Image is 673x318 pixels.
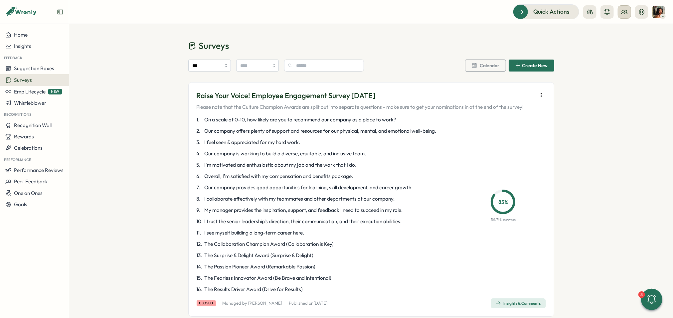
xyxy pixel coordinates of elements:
div: 3 [638,291,645,298]
span: I'm motivated and enthusiastic about my job and the work that I do. [205,161,357,169]
span: Performance Reviews [14,167,64,173]
span: 11 . [197,229,203,237]
span: 4 . [197,150,203,157]
span: Our company provides good opportunities for learning, skill development, and career growth. [205,184,413,191]
span: 14 . [197,263,203,270]
span: Create New [522,63,548,68]
span: Quick Actions [533,7,570,16]
div: closed [197,300,216,306]
button: 3 [641,289,662,310]
span: I see myself building a long-term career here. [205,229,304,237]
span: Celebrations [14,145,43,151]
span: I feel seen & appreciated for my hard work. [205,139,300,146]
span: On a scale of 0-10, how likely are you to recommend our company as a place to work? [205,116,397,123]
button: Quick Actions [513,4,579,19]
span: I trust the senior leadership's direction, their communication, and their execution abilities. [205,218,402,225]
button: Create New [509,60,554,72]
button: Calendar [465,60,506,72]
p: Raise Your Voice! Employee Engagement Survey [DATE] [197,90,524,101]
p: Please note that the Culture Champion Awards are split out into separate questions - make sure to... [197,103,524,111]
p: Published on [289,300,328,306]
span: NEW [48,89,62,94]
span: Suggestion Boxes [14,65,54,72]
span: 13 . [197,252,203,259]
span: Our company offers plenty of support and resources for our physical, mental, and emotional well-b... [205,127,436,135]
span: 8 . [197,195,203,203]
div: Insights & Comments [496,301,541,306]
span: Surveys [14,77,32,83]
span: Surveys [199,40,229,52]
span: Rewards [14,133,34,140]
span: Peer Feedback [14,178,48,185]
span: The Fearless Innovator Award (Be Brave and Intentional) [205,274,332,282]
span: 12 . [197,240,203,248]
button: Expand sidebar [57,9,64,15]
span: Overall, I'm satisfied with my compensation and benefits package. [205,173,353,180]
span: I collaborate effectively with my teammates and other departments at our company. [205,195,395,203]
a: [PERSON_NAME] [249,300,282,306]
img: Viveca Riley [652,6,665,18]
span: Calendar [480,63,500,68]
p: 126 / 148 responses [490,217,516,222]
span: 9 . [197,207,203,214]
span: The Passion Pioneer Award (Remarkable Passion) [205,263,316,270]
span: 15 . [197,274,203,282]
span: Emp Lifecycle [14,88,46,95]
p: 85 % [493,198,513,206]
button: Insights & Comments [491,298,546,308]
span: 10 . [197,218,203,225]
span: 1 . [197,116,203,123]
span: 16 . [197,286,203,293]
span: Recognition Wall [14,122,52,128]
span: Insights [14,43,31,49]
span: The Results Driver Award (Drive for Results) [205,286,303,293]
span: The Surprise & Delight Award (Surprise & Delight) [205,252,314,259]
span: 5 . [197,161,203,169]
p: Managed by [223,300,282,306]
span: [DATE] [314,300,328,306]
span: Whistleblower [14,100,46,106]
span: 2 . [197,127,203,135]
span: The Collaboration Champion Award (Collaboration is Key) [205,240,334,248]
span: 6 . [197,173,203,180]
span: 3 . [197,139,203,146]
span: 7 . [197,184,203,191]
span: Our company is working to build a diverse, equitable, and inclusive team. [205,150,366,157]
span: Goals [14,201,27,208]
span: Home [14,32,28,38]
span: My manager provides the inspiration, support, and feedback I need to succeed in my role. [205,207,403,214]
span: One on Ones [14,190,43,196]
